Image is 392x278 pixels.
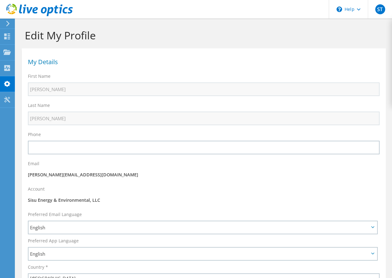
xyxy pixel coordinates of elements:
[375,4,385,14] span: ST
[28,59,377,65] h1: My Details
[28,197,380,204] p: Sisu Energy & Environmental, LLC
[28,73,51,79] label: First Name
[28,264,48,270] label: Country *
[28,238,79,244] label: Preferred App Language
[28,186,45,192] label: Account
[28,171,380,178] p: [PERSON_NAME][EMAIL_ADDRESS][DOMAIN_NAME]
[30,224,369,231] span: English
[28,161,39,167] label: Email
[337,7,342,12] svg: \n
[28,211,82,218] label: Preferred Email Language
[30,250,369,258] span: English
[28,131,41,138] label: Phone
[25,29,380,42] h1: Edit My Profile
[28,102,50,108] label: Last Name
